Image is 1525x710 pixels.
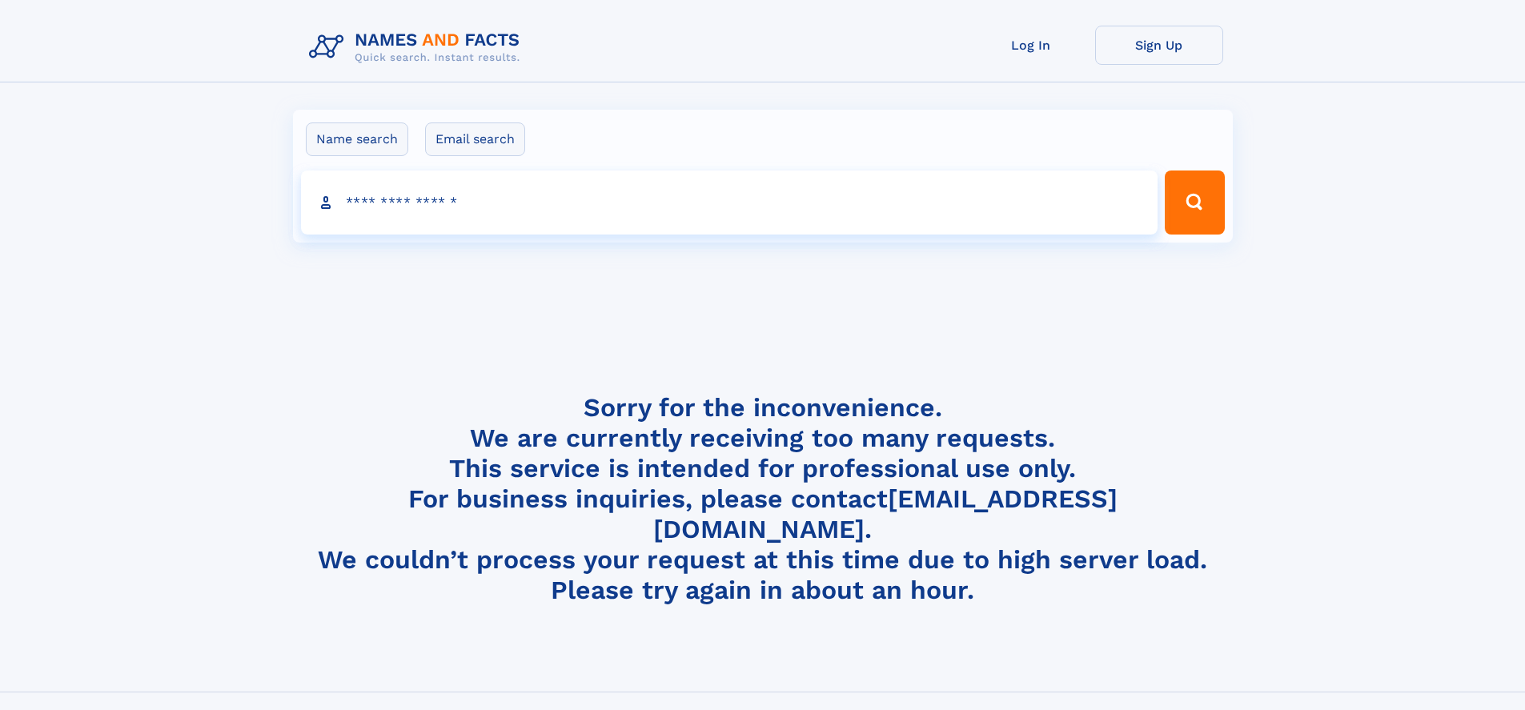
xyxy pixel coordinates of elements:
[303,392,1223,606] h4: Sorry for the inconvenience. We are currently receiving too many requests. This service is intend...
[301,170,1158,235] input: search input
[653,483,1118,544] a: [EMAIL_ADDRESS][DOMAIN_NAME]
[303,26,533,69] img: Logo Names and Facts
[967,26,1095,65] a: Log In
[306,122,408,156] label: Name search
[1095,26,1223,65] a: Sign Up
[1165,170,1224,235] button: Search Button
[425,122,525,156] label: Email search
